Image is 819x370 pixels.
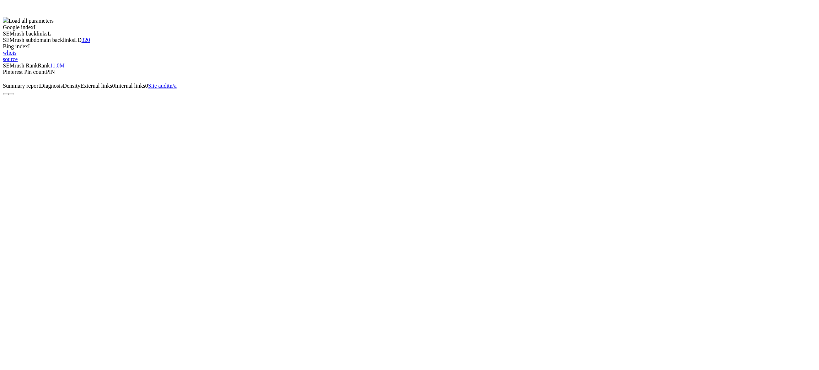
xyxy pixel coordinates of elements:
span: SEMrush backlinks [3,31,48,37]
span: Pinterest Pin count [3,69,46,75]
span: Bing index [3,43,28,49]
span: I [34,24,36,30]
span: SEMrush subdomain backlinks [3,37,74,43]
span: Summary report [3,83,40,89]
span: SEMrush Rank [3,62,38,69]
a: source [3,56,18,62]
span: Rank [38,62,50,69]
button: Close panel [3,93,9,95]
span: Density [63,83,80,89]
span: Diagnosis [40,83,63,89]
a: 11,0M [50,62,65,69]
a: 320 [81,37,90,43]
button: Configure panel [9,93,14,95]
span: Google index [3,24,34,30]
span: Internal links [115,83,145,89]
span: LD [74,37,81,43]
a: whois [3,50,16,56]
span: 0 [112,83,115,89]
span: n/a [170,83,177,89]
span: PIN [46,69,55,75]
span: I [28,43,30,49]
span: L [48,31,51,37]
img: seoquake-icon.svg [3,17,9,23]
a: Site auditn/a [148,83,176,89]
span: External links [80,83,112,89]
span: Load all parameters [9,18,54,24]
span: 0 [145,83,148,89]
span: Site audit [148,83,170,89]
